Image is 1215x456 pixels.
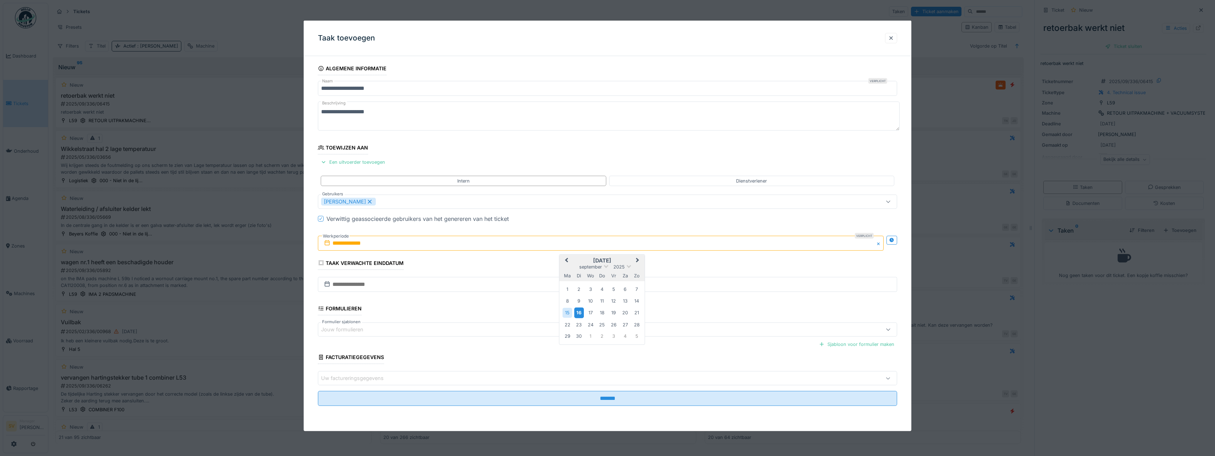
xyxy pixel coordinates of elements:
div: Choose zaterdag 13 september 2025 [620,296,630,306]
div: Choose zondag 7 september 2025 [632,284,641,294]
div: Choose donderdag 4 september 2025 [597,284,607,294]
h3: Taak toevoegen [318,34,375,43]
div: zondag [632,271,641,280]
button: Previous Month [560,255,571,267]
label: Gebruikers [321,191,345,197]
div: Een uitvoerder toevoegen [318,157,388,167]
div: Choose dinsdag 2 september 2025 [574,284,584,294]
label: Werkperiode [322,232,350,240]
div: Uw factureringsgegevens [321,374,394,382]
label: Beschrijving [321,99,347,108]
div: Dienstverlener [736,177,767,184]
div: dinsdag [574,271,584,280]
div: Choose dinsdag 30 september 2025 [574,331,584,341]
div: [PERSON_NAME] [321,198,376,206]
div: Choose zondag 5 oktober 2025 [632,331,641,341]
div: zaterdag [620,271,630,280]
div: Choose woensdag 3 september 2025 [586,284,595,294]
div: Verwittig geassocieerde gebruikers van het genereren van het ticket [326,215,509,223]
div: Choose donderdag 18 september 2025 [597,308,607,317]
div: Choose donderdag 2 oktober 2025 [597,331,607,341]
div: Choose vrijdag 26 september 2025 [609,320,618,330]
div: Choose donderdag 11 september 2025 [597,296,607,306]
div: Choose maandag 1 september 2025 [563,284,572,294]
div: Choose dinsdag 9 september 2025 [574,296,584,306]
div: Choose woensdag 24 september 2025 [586,320,595,330]
button: Close [876,236,884,251]
div: Taak verwachte einddatum [318,258,404,270]
h2: [DATE] [559,257,645,264]
div: Choose zaterdag 27 september 2025 [620,320,630,330]
label: Naam [321,78,334,84]
div: Choose donderdag 25 september 2025 [597,320,607,330]
div: vrijdag [609,271,618,280]
div: Choose zaterdag 4 oktober 2025 [620,331,630,341]
div: Toewijzen aan [318,142,368,154]
div: Choose zaterdag 20 september 2025 [620,308,630,317]
div: Choose maandag 29 september 2025 [563,331,572,341]
div: Choose woensdag 1 oktober 2025 [586,331,595,341]
div: woensdag [586,271,595,280]
div: Choose zondag 14 september 2025 [632,296,641,306]
div: Choose maandag 8 september 2025 [563,296,572,306]
div: Formulieren [318,303,362,315]
button: Next Month [633,255,644,267]
div: donderdag [597,271,607,280]
div: Verplicht [868,78,887,84]
div: Choose dinsdag 16 september 2025 [574,308,584,318]
div: Choose vrijdag 5 september 2025 [609,284,618,294]
div: Sjabloon voor formulier maken [816,340,897,349]
div: Choose woensdag 17 september 2025 [586,308,595,317]
div: Jouw formulieren [321,326,373,333]
div: Choose dinsdag 23 september 2025 [574,320,584,330]
div: Verplicht [855,233,874,239]
div: Intern [457,177,470,184]
div: Choose woensdag 10 september 2025 [586,296,595,306]
label: Formulier sjablonen [321,319,362,325]
div: maandag [563,271,572,280]
div: Choose maandag 22 september 2025 [563,320,572,330]
div: Choose vrijdag 3 oktober 2025 [609,331,618,341]
div: Algemene informatie [318,63,387,75]
div: Facturatiegegevens [318,352,384,364]
div: Choose maandag 15 september 2025 [563,308,572,317]
div: Choose zaterdag 6 september 2025 [620,284,630,294]
div: Choose zondag 28 september 2025 [632,320,641,330]
div: Month september, 2025 [562,284,643,342]
div: Choose vrijdag 19 september 2025 [609,308,618,317]
span: 2025 [613,264,625,270]
span: september [579,264,602,270]
div: Choose zondag 21 september 2025 [632,308,641,317]
div: Choose vrijdag 12 september 2025 [609,296,618,306]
